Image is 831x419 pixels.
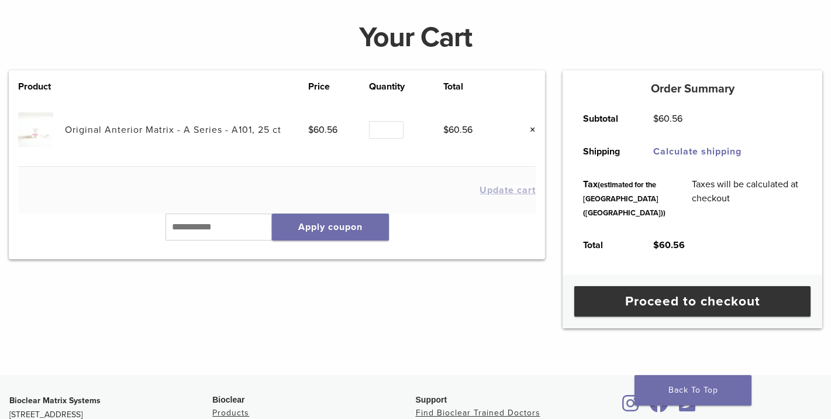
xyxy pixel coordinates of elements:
[65,124,281,136] a: Original Anterior Matrix - A Series - A101, 25 ct
[308,124,337,136] bdi: 60.56
[212,395,244,404] span: Bioclear
[653,239,685,251] bdi: 60.56
[308,80,369,94] th: Price
[678,168,815,229] td: Taxes will be calculated at checkout
[563,82,822,96] h5: Order Summary
[619,401,643,413] a: Bioclear
[369,80,443,94] th: Quantity
[18,80,65,94] th: Product
[653,113,682,125] bdi: 60.56
[443,124,449,136] span: $
[520,122,536,138] a: Remove this item
[443,80,504,94] th: Total
[653,113,658,125] span: $
[675,401,699,413] a: Bioclear
[574,286,811,317] a: Proceed to checkout
[635,375,751,406] a: Back To Top
[570,135,640,168] th: Shipping
[480,186,536,195] button: Update cart
[9,396,101,406] strong: Bioclear Matrix Systems
[416,408,540,418] a: Find Bioclear Trained Doctors
[653,239,659,251] span: $
[570,229,640,262] th: Total
[653,146,742,157] a: Calculate shipping
[443,124,473,136] bdi: 60.56
[212,408,249,418] a: Products
[570,168,678,229] th: Tax
[18,112,53,147] img: Original Anterior Matrix - A Series - A101, 25 ct
[583,180,666,218] small: (estimated for the [GEOGRAPHIC_DATA] ([GEOGRAPHIC_DATA]))
[570,102,640,135] th: Subtotal
[272,214,389,241] button: Apply coupon
[308,124,313,136] span: $
[416,395,447,404] span: Support
[646,401,673,413] a: Bioclear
